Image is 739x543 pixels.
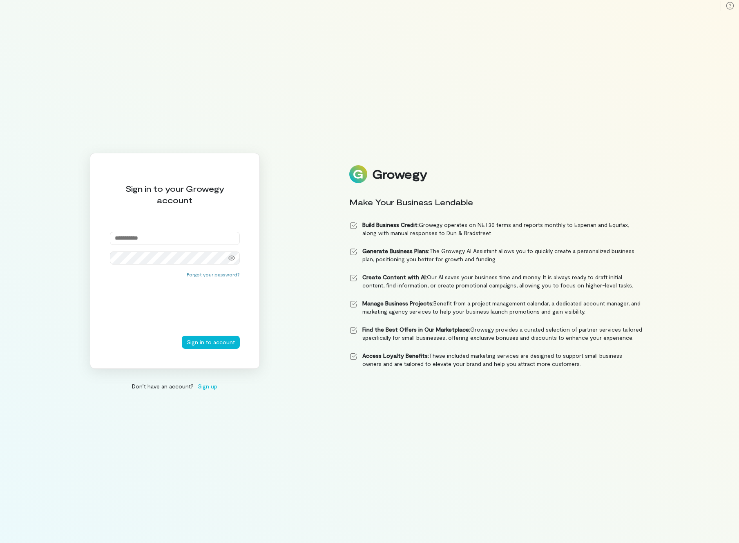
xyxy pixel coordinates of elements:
[349,299,643,316] li: Benefit from a project management calendar, a dedicated account manager, and marketing agency ser...
[349,165,367,183] img: Logo
[362,221,419,228] strong: Build Business Credit:
[349,325,643,342] li: Growegy provides a curated selection of partner services tailored specifically for small business...
[372,167,427,181] div: Growegy
[349,273,643,289] li: Our AI saves your business time and money. It is always ready to draft initial content, find info...
[349,221,643,237] li: Growegy operates on NET30 terms and reports monthly to Experian and Equifax, along with manual re...
[182,336,240,349] button: Sign in to account
[349,196,643,208] div: Make Your Business Lendable
[198,382,217,390] span: Sign up
[362,274,427,280] strong: Create Content with AI:
[110,183,240,206] div: Sign in to your Growegy account
[187,271,240,278] button: Forgot your password?
[362,247,429,254] strong: Generate Business Plans:
[362,352,429,359] strong: Access Loyalty Benefits:
[362,300,433,307] strong: Manage Business Projects:
[349,352,643,368] li: These included marketing services are designed to support small business owners and are tailored ...
[362,326,470,333] strong: Find the Best Offers in Our Marketplace:
[349,247,643,263] li: The Growegy AI Assistant allows you to quickly create a personalized business plan, positioning y...
[90,382,260,390] div: Don’t have an account?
